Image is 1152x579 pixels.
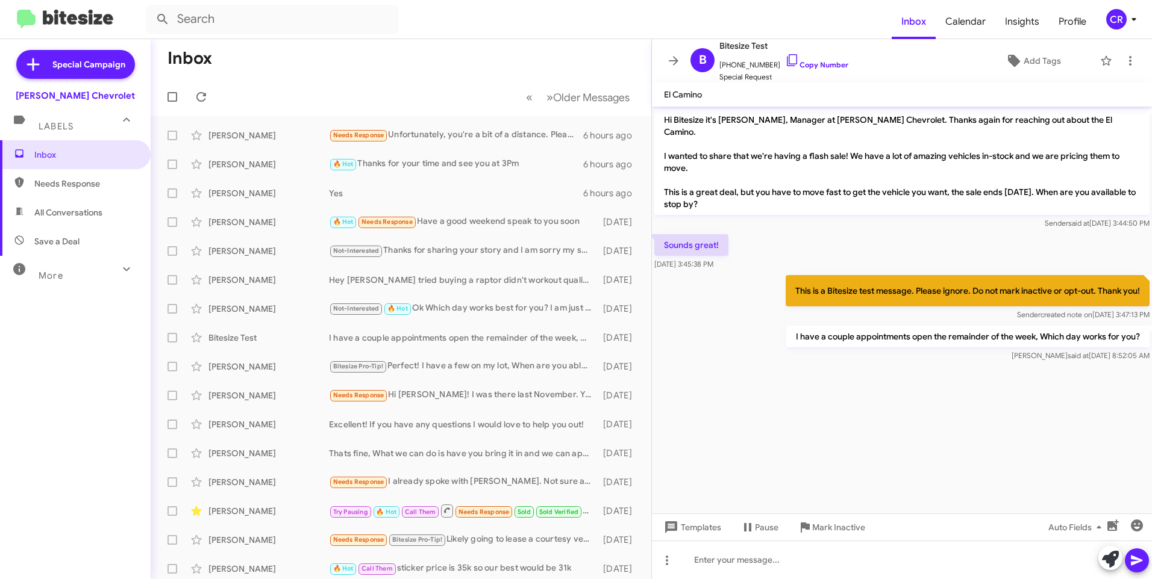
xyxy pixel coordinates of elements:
[892,4,936,39] a: Inbox
[518,508,531,516] span: Sold
[699,51,707,70] span: B
[208,563,329,575] div: [PERSON_NAME]
[376,508,396,516] span: 🔥 Hot
[333,160,354,168] span: 🔥 Hot
[329,447,598,459] div: Thats fine, What we can do is have you bring it in and we can appraise it for you. While you are ...
[731,516,788,538] button: Pause
[598,534,642,546] div: [DATE]
[598,332,642,344] div: [DATE]
[329,302,598,315] div: Ok Which day works best for you? I am just not here on Tuesdays
[208,361,329,373] div: [PERSON_NAME]
[392,536,442,543] span: Bitesize Pro-Tip!
[329,388,598,402] div: Hi [PERSON_NAME]! I was there last November. Your staff didnt want to deal with me and get me the...
[208,216,329,228] div: [PERSON_NAME]
[329,244,598,258] div: Thanks for sharing your story and I am sorry my service department let you down . I respect your ...
[329,359,598,373] div: Perfect! I have a few on my lot, When are you able to come and test drive some. I would just need...
[333,131,384,139] span: Needs Response
[812,516,865,538] span: Mark Inactive
[664,89,702,100] span: El Camino
[34,149,137,161] span: Inbox
[1012,351,1150,360] span: [PERSON_NAME] [DATE] 8:52:05 AM
[405,508,436,516] span: Call Them
[208,505,329,517] div: [PERSON_NAME]
[662,516,721,538] span: Templates
[1045,218,1150,228] span: Sender [DATE] 3:44:50 PM
[208,418,329,430] div: [PERSON_NAME]
[1024,50,1061,72] span: Add Tags
[598,563,642,575] div: [DATE]
[208,389,329,401] div: [PERSON_NAME]
[1106,9,1127,29] div: CR
[167,49,212,68] h1: Inbox
[333,565,354,572] span: 🔥 Hot
[1048,516,1106,538] span: Auto Fields
[208,274,329,286] div: [PERSON_NAME]
[583,129,642,141] div: 6 hours ago
[1039,516,1116,538] button: Auto Fields
[333,305,380,312] span: Not-Interested
[333,391,384,399] span: Needs Response
[1068,351,1089,360] span: said at
[329,503,598,518] div: Sorry to bother you, but the volume button in this truck is not working. What should I do?
[208,534,329,546] div: [PERSON_NAME]
[208,332,329,344] div: Bitesize Test
[329,157,583,171] div: Thanks for your time and see you at 3Pm
[52,58,125,70] span: Special Campaign
[1017,310,1150,319] span: Sender [DATE] 3:47:13 PM
[16,90,135,102] div: [PERSON_NAME] Chevrolet
[333,247,380,255] span: Not-Interested
[539,508,579,516] span: Sold Verified
[34,178,137,190] span: Needs Response
[208,187,329,199] div: [PERSON_NAME]
[583,158,642,170] div: 6 hours ago
[1049,4,1096,39] a: Profile
[654,234,728,256] p: Sounds great!
[598,447,642,459] div: [DATE]
[333,218,354,226] span: 🔥 Hot
[526,90,533,105] span: «
[719,53,848,71] span: [PHONE_NUMBER]
[583,187,642,199] div: 6 hours ago
[786,275,1150,306] p: This is a Bitesize test message. Please ignore. Do not mark inactive or opt-out. Thank you!
[719,39,848,53] span: Bitesize Test
[333,478,384,486] span: Needs Response
[788,516,875,538] button: Mark Inactive
[654,109,1150,215] p: Hi Bitesize it's [PERSON_NAME], Manager at [PERSON_NAME] Chevrolet. Thanks again for reaching out...
[654,259,713,268] span: [DATE] 3:45:38 PM
[539,85,637,110] button: Next
[329,215,598,229] div: Have a good weekend speak to you soon
[34,206,102,218] span: All Conversations
[329,187,583,199] div: Yes
[329,418,598,430] div: Excellent! If you have any questions I would love to help you out!
[598,303,642,315] div: [DATE]
[39,121,74,132] span: Labels
[972,50,1094,72] button: Add Tags
[34,235,80,247] span: Save a Deal
[208,129,329,141] div: [PERSON_NAME]
[208,303,329,315] div: [PERSON_NAME]
[598,476,642,488] div: [DATE]
[208,158,329,170] div: [PERSON_NAME]
[208,245,329,257] div: [PERSON_NAME]
[459,508,510,516] span: Needs Response
[16,50,135,79] a: Special Campaign
[333,536,384,543] span: Needs Response
[786,326,1150,347] p: I have a couple appointments open the remainder of the week, Which day works for you?
[598,216,642,228] div: [DATE]
[146,5,399,34] input: Search
[519,85,540,110] button: Previous
[936,4,995,39] a: Calendar
[208,447,329,459] div: [PERSON_NAME]
[598,418,642,430] div: [DATE]
[39,270,63,281] span: More
[519,85,637,110] nav: Page navigation example
[333,362,383,370] span: Bitesize Pro-Tip!
[329,475,598,489] div: I already spoke with [PERSON_NAME]. Not sure about what the inquiry was, but I am interested in s...
[598,361,642,373] div: [DATE]
[329,128,583,142] div: Unfortunately, you're a bit of a distance. Please give me more information on the car if possible...
[995,4,1049,39] a: Insights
